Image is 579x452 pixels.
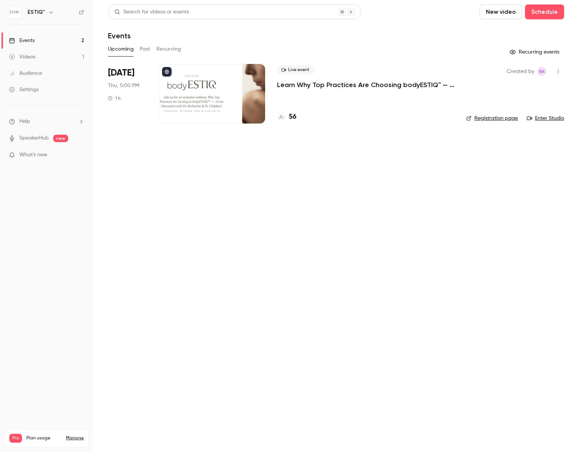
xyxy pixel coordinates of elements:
[9,86,39,93] div: Settings
[277,80,454,89] a: Learn Why Top Practices Are Choosing bodyESTIQ™ — A Live Discussion with [PERSON_NAME] & [PERSON_...
[9,70,42,77] div: Audience
[9,37,35,44] div: Events
[108,67,134,79] span: [DATE]
[506,46,564,58] button: Recurring events
[289,112,296,122] h4: 56
[66,435,84,441] a: Manage
[53,135,68,142] span: new
[140,43,150,55] button: Past
[466,115,518,122] a: Registration page
[108,64,147,124] div: Oct 23 Thu, 6:00 PM (America/Chicago)
[507,67,534,76] span: Created by
[108,43,134,55] button: Upcoming
[108,82,139,89] span: Thu, 5:00 PM
[539,67,545,76] span: BK
[527,115,564,122] a: Enter Studio
[537,67,546,76] span: Brian Kirk
[28,9,45,16] h6: ESTIQ™
[114,8,189,16] div: Search for videos or events
[19,134,49,142] a: SpeakerHub
[9,6,21,18] img: ESTIQ™
[9,53,35,61] div: Videos
[277,112,296,122] a: 56
[19,118,30,125] span: Help
[9,434,22,443] span: Pro
[480,4,522,19] button: New video
[19,151,47,159] span: What's new
[525,4,564,19] button: Schedule
[108,95,121,101] div: 1 h
[75,152,84,158] iframe: Noticeable Trigger
[26,435,61,441] span: Plan usage
[156,43,181,55] button: Recurring
[9,118,84,125] li: help-dropdown-opener
[277,65,314,74] span: Live event
[108,31,131,40] h1: Events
